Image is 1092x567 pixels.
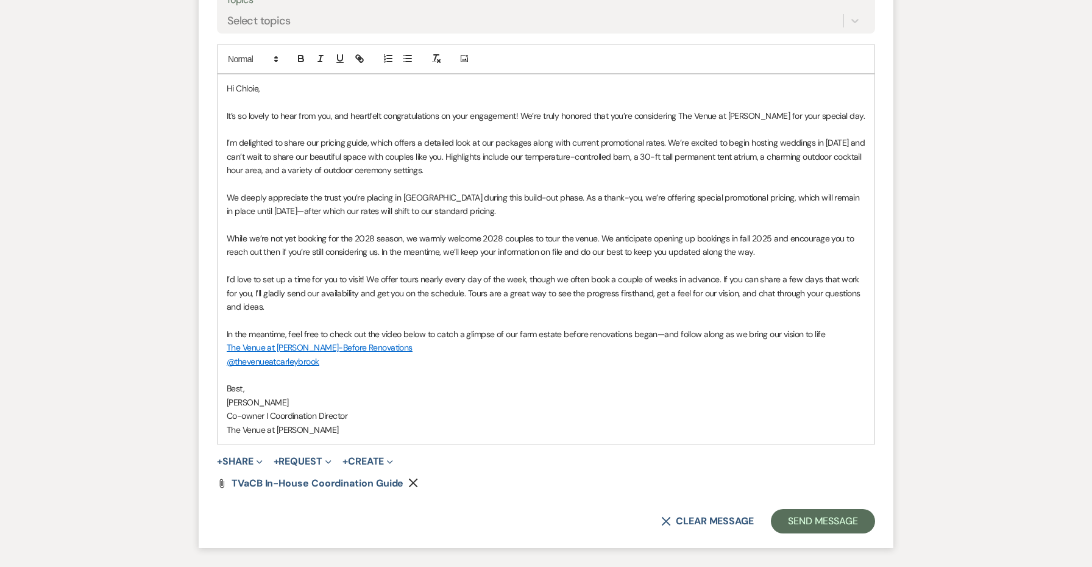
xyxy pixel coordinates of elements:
p: I’d love to set up a time for you to visit! We offer tours nearly every day of the week, though w... [227,273,865,313]
p: [PERSON_NAME] [227,396,865,409]
div: Select topics [227,12,291,29]
button: Share [217,457,263,466]
p: I’m delighted to share our pricing guide, which offers a detailed look at our packages along with... [227,136,865,177]
p: It’s so lovely to hear from you, and heartfelt congratulations on your engagement! We’re truly ho... [227,109,865,123]
span: TVaCB In-House Coordination Guide [232,477,403,490]
p: The Venue at [PERSON_NAME] [227,423,865,437]
button: Send Message [771,509,875,533]
p: We deeply appreciate the trust you’re placing in [GEOGRAPHIC_DATA] during this build-out phase. A... [227,191,865,218]
p: In the meantime, feel free to check out the video below to catch a glimpse of our farm estate bef... [227,327,865,341]
button: Request [274,457,331,466]
p: Co-owner I Coordination Director [227,409,865,423]
p: Hi Chloie, [227,82,865,95]
p: While we’re not yet booking for the 2028 season, we warmly welcome 2028 couples to tour the venue... [227,232,865,259]
a: TVaCB In-House Coordination Guide [232,479,403,488]
span: + [342,457,348,466]
a: The Venue at [PERSON_NAME]-Before Renovations [227,342,413,353]
a: @thevenueatcarleybrook [227,356,319,367]
span: + [274,457,279,466]
p: Best, [227,382,865,395]
button: Clear message [661,516,754,526]
button: Create [342,457,393,466]
span: + [217,457,222,466]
